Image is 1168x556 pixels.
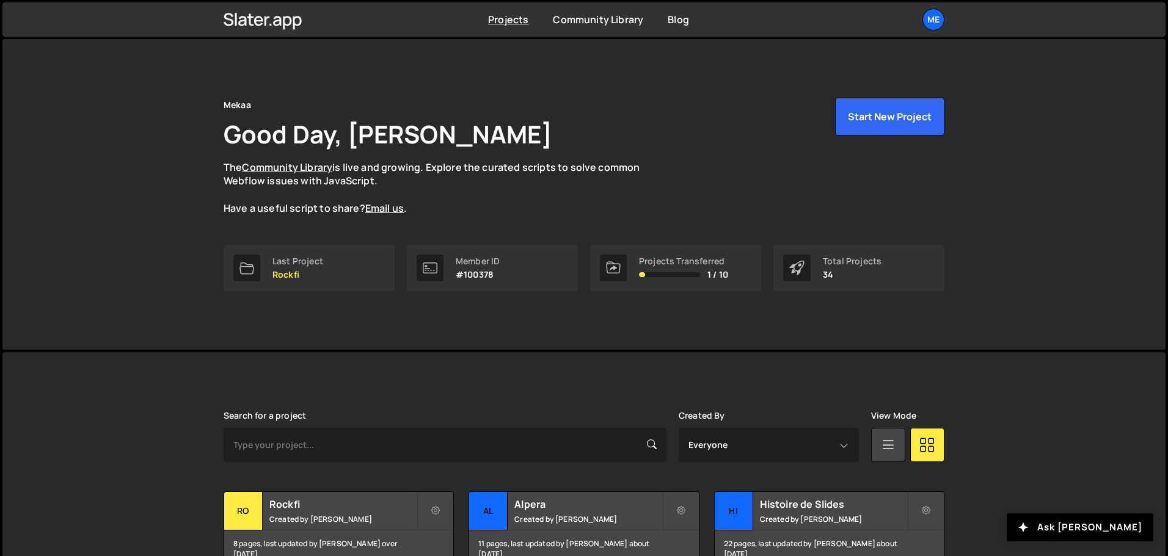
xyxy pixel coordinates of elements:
[269,514,417,524] small: Created by [PERSON_NAME]
[1007,513,1153,541] button: Ask [PERSON_NAME]
[823,270,881,280] p: 34
[224,161,663,215] p: The is live and growing. Explore the curated scripts to solve common Webflow issues with JavaScri...
[871,411,916,421] label: View Mode
[760,514,907,524] small: Created by [PERSON_NAME]
[488,13,528,26] a: Projects
[456,256,500,266] div: Member ID
[365,201,404,215] a: Email us
[760,497,907,511] h2: Histoire de Slides
[514,514,662,524] small: Created by [PERSON_NAME]
[224,428,666,462] input: Type your project...
[835,98,944,135] button: Start New Project
[679,411,725,421] label: Created By
[456,270,500,280] p: #100378
[272,256,323,266] div: Last Project
[224,98,251,112] div: Mekaa
[514,497,662,511] h2: Alpera
[707,270,728,280] span: 1 / 10
[242,161,332,174] a: Community Library
[668,13,689,26] a: Blog
[269,497,417,511] h2: Rockfi
[553,13,643,26] a: Community Library
[469,492,508,530] div: Al
[272,270,323,280] p: Rockfi
[224,411,306,421] label: Search for a project
[224,117,552,151] h1: Good Day, [PERSON_NAME]
[224,245,395,291] a: Last Project Rockfi
[715,492,753,530] div: Hi
[639,256,728,266] div: Projects Transferred
[823,256,881,266] div: Total Projects
[922,9,944,31] a: Me
[224,492,263,530] div: Ro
